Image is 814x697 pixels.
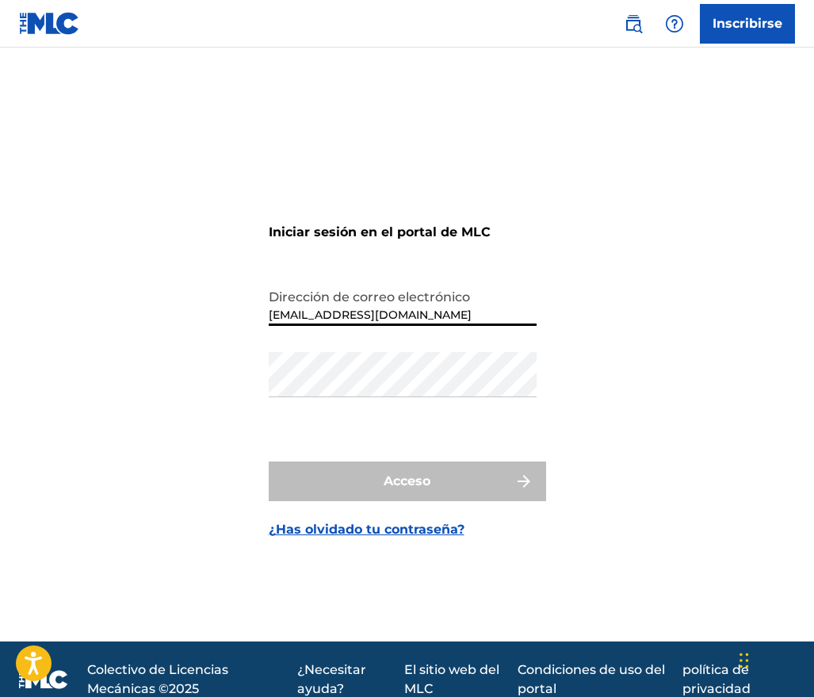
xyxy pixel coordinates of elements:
[269,224,491,239] font: Iniciar sesión en el portal de MLC
[665,14,684,33] img: ayuda
[297,662,366,696] font: ¿Necesitar ayuda?
[735,621,814,697] iframe: Widget de chat
[19,670,68,689] img: logo
[518,662,665,696] font: Condiciones de uso del portal
[659,8,690,40] div: Ayuda
[169,681,199,696] font: 2025
[713,16,782,31] font: Inscribirse
[624,14,643,33] img: buscar
[739,637,749,684] div: Arrastrar
[269,522,464,537] font: ¿Has olvidado tu contraseña?
[87,662,228,696] font: Colectivo de Licencias Mecánicas ©
[700,4,795,44] a: Inscribirse
[682,662,751,696] font: política de privacidad
[269,520,464,539] a: ¿Has olvidado tu contraseña?
[404,662,499,696] font: El sitio web del MLC
[19,12,80,35] img: Logotipo del MLC
[617,8,649,40] a: Búsqueda pública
